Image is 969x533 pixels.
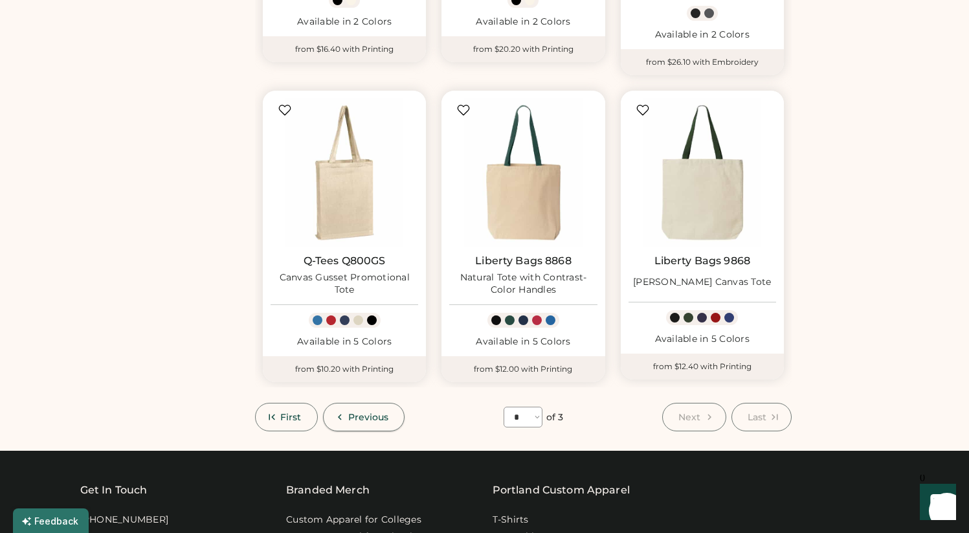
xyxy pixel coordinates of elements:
[449,16,597,28] div: Available in 2 Colors
[493,482,630,498] a: Portland Custom Apparel
[80,514,169,527] div: [PHONE_NUMBER]
[271,16,418,28] div: Available in 2 Colors
[271,271,418,297] div: Canvas Gusset Promotional Tote
[441,36,605,62] div: from $20.20 with Printing
[286,482,370,498] div: Branded Merch
[678,413,700,422] span: Next
[629,28,776,41] div: Available in 2 Colors
[621,49,784,75] div: from $26.10 with Embroidery
[271,98,418,246] img: Q-Tees Q800GS Canvas Gusset Promotional Tote
[449,98,597,246] img: Liberty Bags 8868 Natural Tote with Contrast-Color Handles
[629,333,776,346] div: Available in 5 Colors
[280,413,302,422] span: First
[263,356,426,382] div: from $10.20 with Printing
[662,403,726,431] button: Next
[654,255,751,267] a: Liberty Bags 9868
[271,335,418,348] div: Available in 5 Colors
[441,356,605,382] div: from $12.00 with Printing
[255,403,318,431] button: First
[263,36,426,62] div: from $16.40 with Printing
[348,413,389,422] span: Previous
[621,354,784,380] div: from $12.40 with Printing
[546,411,563,424] div: of 3
[80,482,148,498] div: Get In Touch
[449,335,597,348] div: Available in 5 Colors
[633,276,771,289] div: [PERSON_NAME] Canvas Tote
[475,255,572,267] a: Liberty Bags 8868
[449,271,597,297] div: Natural Tote with Contrast-Color Handles
[323,403,405,431] button: Previous
[493,514,529,527] a: T-Shirts
[731,403,792,431] button: Last
[908,475,963,530] iframe: Front Chat
[304,255,386,267] a: Q-Tees Q800GS
[629,98,776,246] img: Liberty Bags 9868 Jennifer Cotton Canvas Tote
[748,413,766,422] span: Last
[286,514,421,527] a: Custom Apparel for Colleges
